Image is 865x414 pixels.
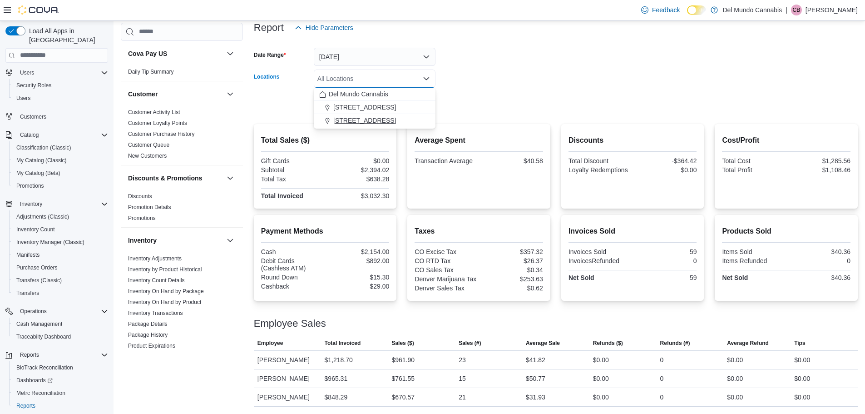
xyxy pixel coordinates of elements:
[13,362,77,373] a: BioTrack Reconciliation
[128,266,202,273] span: Inventory by Product Historical
[13,262,108,273] span: Purchase Orders
[325,392,348,403] div: $848.29
[16,67,38,78] button: Users
[13,249,43,260] a: Manifests
[128,120,187,127] span: Customer Loyalty Points
[459,339,481,347] span: Sales (#)
[634,257,697,264] div: 0
[722,135,850,146] h2: Cost/Profit
[261,135,390,146] h2: Total Sales ($)
[593,339,623,347] span: Refunds ($)
[722,5,782,15] p: Del Mundo Cannabis
[128,49,167,58] h3: Cova Pay US
[254,351,321,369] div: [PERSON_NAME]
[128,310,183,316] a: Inventory Transactions
[325,339,361,347] span: Total Invoiced
[128,288,204,295] span: Inventory On Hand by Package
[16,95,30,102] span: Users
[722,257,784,264] div: Items Refunded
[634,166,697,174] div: $0.00
[16,389,65,397] span: Metrc Reconciliation
[634,248,697,255] div: 59
[9,223,112,236] button: Inventory Count
[128,90,158,99] h3: Customer
[128,130,195,138] span: Customer Purchase History
[9,92,112,105] button: Users
[568,166,631,174] div: Loyalty Redemptions
[13,80,55,91] a: Security Roles
[13,142,75,153] a: Classification (Classic)
[261,192,303,200] strong: Total Invoiced
[261,226,390,237] h2: Payment Methods
[128,277,185,284] a: Inventory Count Details
[128,193,152,200] span: Discounts
[2,129,112,141] button: Catalog
[128,277,185,284] span: Inventory Count Details
[13,168,64,179] a: My Catalog (Beta)
[16,130,108,140] span: Catalog
[16,402,35,409] span: Reports
[415,226,543,237] h2: Taxes
[314,88,435,101] button: Del Mundo Cannabis
[325,354,353,365] div: $1,218.70
[20,308,47,315] span: Operations
[634,157,697,165] div: -$364.42
[314,88,435,127] div: Choose from the following options
[128,342,175,349] span: Product Expirations
[415,157,477,165] div: Transaction Average
[660,392,664,403] div: 0
[327,166,389,174] div: $2,394.02
[329,90,388,99] span: Del Mundo Cannabis
[652,5,680,15] span: Feedback
[314,114,435,127] button: [STREET_ADDRESS]
[333,116,396,125] span: [STREET_ADDRESS]
[722,166,784,174] div: Total Profit
[25,26,108,45] span: Load All Apps in [GEOGRAPHIC_DATA]
[9,180,112,192] button: Promotions
[9,287,112,299] button: Transfers
[128,141,169,149] span: Customer Queue
[16,67,108,78] span: Users
[9,318,112,330] button: Cash Management
[128,68,174,75] span: Daily Tip Summary
[727,354,743,365] div: $0.00
[128,299,201,306] span: Inventory On Hand by Product
[261,166,323,174] div: Subtotal
[121,107,243,165] div: Customer
[16,82,51,89] span: Security Roles
[391,339,414,347] span: Sales ($)
[13,400,39,411] a: Reports
[13,180,108,191] span: Promotions
[415,248,477,255] div: CO Excise Tax
[254,73,280,80] label: Locations
[788,166,850,174] div: $1,108.46
[593,373,609,384] div: $0.00
[2,305,112,318] button: Operations
[16,306,108,317] span: Operations
[121,191,243,227] div: Discounts & Promotions
[16,170,60,177] span: My Catalog (Beta)
[459,373,466,384] div: 15
[481,275,543,283] div: $253.63
[128,153,167,159] a: New Customers
[327,257,389,264] div: $892.00
[128,204,171,211] span: Promotion Details
[722,226,850,237] h2: Products Sold
[568,135,697,146] h2: Discounts
[526,339,560,347] span: Average Sale
[391,373,415,384] div: $761.55
[13,142,108,153] span: Classification (Classic)
[788,157,850,165] div: $1,285.56
[9,330,112,343] button: Traceabilty Dashboard
[13,288,43,299] a: Transfers
[261,274,323,281] div: Round Down
[128,332,168,338] a: Package History
[391,354,415,365] div: $961.90
[254,369,321,388] div: [PERSON_NAME]
[13,237,88,248] a: Inventory Manager (Classic)
[2,349,112,361] button: Reports
[415,284,477,292] div: Denver Sales Tax
[791,5,802,15] div: Cody Brumfield
[9,361,112,374] button: BioTrack Reconciliation
[13,93,108,104] span: Users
